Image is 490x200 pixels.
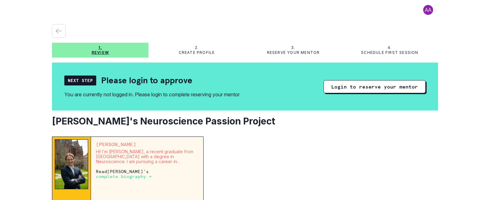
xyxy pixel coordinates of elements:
[291,45,295,50] p: 3.
[96,149,198,164] p: Hi! I’m [PERSON_NAME], a recent graduate from [GEOGRAPHIC_DATA] with a degree in Neuroscience. I ...
[96,169,198,179] p: Read [PERSON_NAME] 's
[267,50,320,55] p: Reserve your mentor
[324,80,426,93] button: Login to reserve your mentor
[92,50,109,55] p: Review
[418,5,438,15] button: profile picture
[96,142,198,147] p: [PERSON_NAME]
[179,50,215,55] p: Create profile
[52,115,438,127] h2: [PERSON_NAME]'s Neuroscience Passion Project
[101,75,192,86] h2: Please login to approve
[96,174,152,179] a: complete biography →
[388,45,392,50] p: 4.
[361,50,418,55] p: Schedule first session
[64,91,240,98] div: You are currently not logged in. Please login to complete reserving your mentor
[64,76,96,85] div: Next Step
[98,45,102,50] p: 1.
[195,45,199,50] p: 2.
[55,139,88,189] img: Mentor Image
